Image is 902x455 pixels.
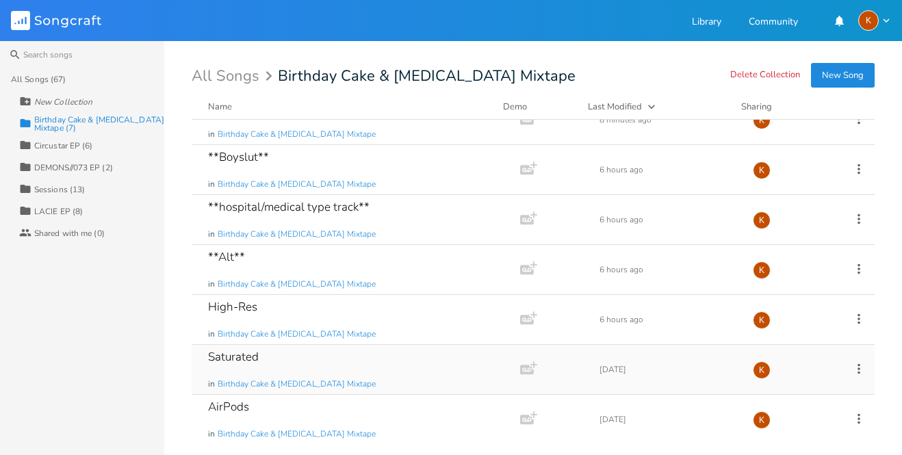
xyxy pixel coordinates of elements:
span: Birthday Cake & [MEDICAL_DATA] Mixtape [218,378,376,390]
div: Sessions (13) [34,185,85,194]
span: in [208,278,215,290]
div: All Songs [192,70,276,83]
div: Kat [753,261,771,279]
span: Birthday Cake & [MEDICAL_DATA] Mixtape [218,428,376,440]
a: Community [749,17,798,29]
span: Birthday Cake & [MEDICAL_DATA] Mixtape [218,129,376,140]
span: in [208,378,215,390]
div: 6 hours ago [600,166,736,174]
button: Last Modified [588,100,725,114]
a: Library [692,17,721,29]
button: K [858,10,891,31]
div: 6 hours ago [600,216,736,224]
span: Birthday Cake & [MEDICAL_DATA] Mixtape [218,179,376,190]
div: Sharing [741,100,823,114]
div: Name [208,101,232,113]
div: Shared with me (0) [34,229,105,237]
div: Birthday Cake & [MEDICAL_DATA] Mixtape (7) [34,116,164,132]
div: 6 hours ago [600,315,736,324]
div: Kat [858,10,879,31]
div: Kat [753,112,771,129]
span: in [208,328,215,340]
div: Kat [753,361,771,379]
div: Kat [753,211,771,229]
span: in [208,179,215,190]
span: in [208,229,215,240]
span: Birthday Cake & [MEDICAL_DATA] Mixtape [218,278,376,290]
div: DEMONS//073 EP (2) [34,164,113,172]
div: Last Modified [588,101,642,113]
span: in [208,428,215,440]
div: Circustar EP (6) [34,142,93,150]
div: All Songs (67) [11,75,66,83]
div: New Collection [34,98,92,106]
div: AirPods [208,401,249,413]
span: in [208,129,215,140]
div: Saturated [208,351,259,363]
div: [DATE] [600,415,736,424]
div: **hospital/medical type track** [208,201,370,213]
span: Birthday Cake & [MEDICAL_DATA] Mixtape [218,328,376,340]
div: Kat [753,311,771,329]
div: Kat [753,161,771,179]
span: Birthday Cake & [MEDICAL_DATA] Mixtape [278,68,576,83]
div: Demo [503,100,571,114]
div: High-Res [208,301,257,313]
div: Kat [753,411,771,429]
button: Delete Collection [730,70,800,81]
div: LACIE EP (8) [34,207,83,216]
button: Name [208,100,487,114]
div: [DATE] [600,365,736,374]
div: 6 hours ago [600,265,736,274]
button: New Song [811,63,875,88]
span: Birthday Cake & [MEDICAL_DATA] Mixtape [218,229,376,240]
div: 8 minutes ago [600,116,736,124]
